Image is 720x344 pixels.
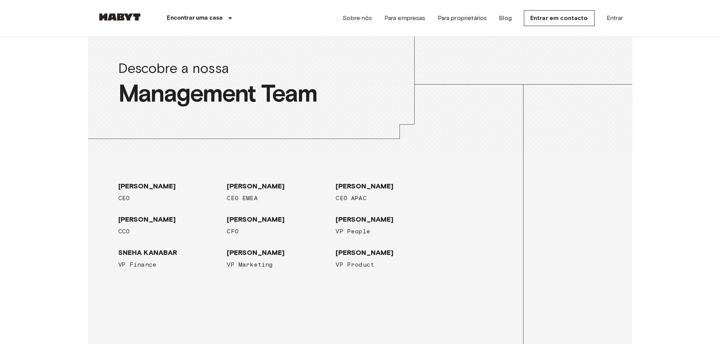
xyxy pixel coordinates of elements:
span: [PERSON_NAME] [336,182,438,191]
span: CFO [227,227,330,236]
span: [PERSON_NAME] [227,215,330,224]
span: CCO [118,227,221,236]
span: [PERSON_NAME] [336,215,438,224]
span: [PERSON_NAME] [336,248,438,257]
span: [PERSON_NAME] [118,182,221,191]
span: Descobre a nossa [118,58,384,78]
span: CEO APAC [336,194,438,203]
a: Sobre nós [342,14,372,23]
img: Habyt [97,13,142,21]
p: Encontrar uma casa [167,14,223,23]
span: [PERSON_NAME] [227,182,330,191]
span: CEO [118,194,221,203]
a: Para empresas [384,14,426,23]
a: Para proprietários [438,14,487,23]
a: Entrar [607,14,623,23]
span: VP Finance [118,260,221,269]
span: Management Team [118,78,384,108]
a: Blog [499,14,512,23]
a: Entrar em contacto [524,10,595,26]
span: [PERSON_NAME] [227,248,330,257]
span: VP Product [336,260,438,269]
span: VP People [336,227,438,236]
span: CEO EMEA [227,194,330,203]
span: [PERSON_NAME] [118,215,221,224]
span: VP Marketing [227,260,330,269]
span: SNEHA KANABAR [118,248,221,257]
